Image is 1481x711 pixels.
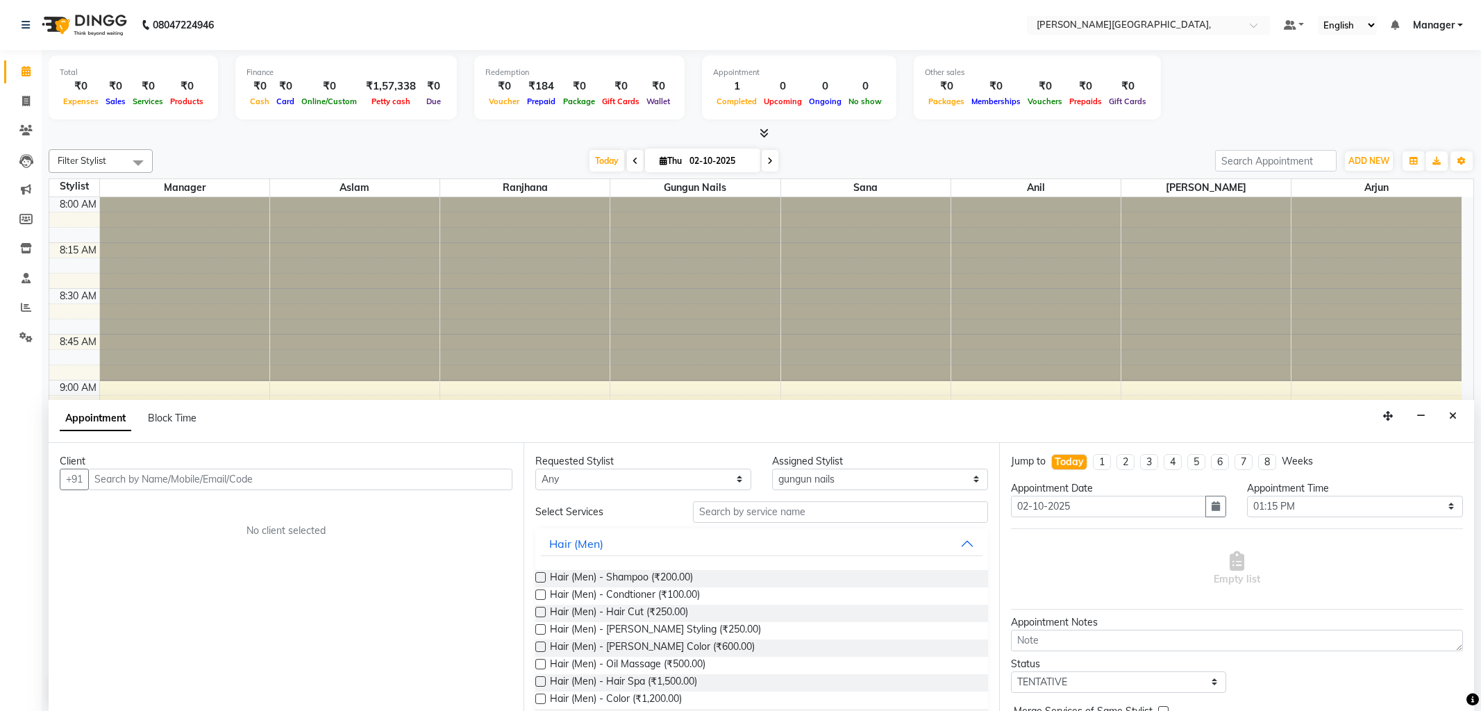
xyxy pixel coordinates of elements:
span: Vouchers [1024,97,1066,106]
span: ADD NEW [1348,156,1389,166]
span: Online/Custom [298,97,360,106]
span: Appointment [60,406,131,431]
span: Gift Cards [1105,97,1150,106]
span: Gift Cards [599,97,643,106]
div: Stylist [49,179,99,194]
div: ₹0 [129,78,167,94]
input: Search by Name/Mobile/Email/Code [88,469,512,490]
div: Hair (Men) [549,535,603,552]
img: logo [35,6,131,44]
input: 2025-10-02 [685,151,755,172]
span: Packages [925,97,968,106]
span: Block Time [148,412,196,424]
li: 4 [1164,454,1182,470]
input: yyyy-mm-dd [1011,496,1207,517]
div: ₹184 [523,78,560,94]
div: Other sales [925,67,1150,78]
li: 7 [1235,454,1253,470]
div: Appointment Date [1011,481,1227,496]
div: Client [60,454,512,469]
span: Package [560,97,599,106]
div: ₹0 [599,78,643,94]
span: gungun nails [610,179,780,196]
div: No client selected [93,524,479,538]
div: ₹0 [167,78,207,94]
span: Manager [1413,18,1455,33]
span: Hair (Men) - Hair Spa (₹1,500.00) [550,674,697,692]
div: 8:30 AM [57,289,99,303]
div: Appointment [713,67,885,78]
span: Ongoing [805,97,845,106]
div: ₹1,57,338 [360,78,421,94]
div: ₹0 [273,78,298,94]
span: Hair (Men) - [PERSON_NAME] Color (₹600.00) [550,639,755,657]
span: Completed [713,97,760,106]
span: Arjun [1291,179,1462,196]
div: Weeks [1282,454,1313,469]
span: Today [589,150,624,172]
div: Appointment Notes [1011,615,1463,630]
div: 8:15 AM [57,243,99,258]
div: ₹0 [643,78,673,94]
div: 1 [713,78,760,94]
div: Requested Stylist [535,454,751,469]
span: Hair (Men) - [PERSON_NAME] Styling (₹250.00) [550,622,761,639]
span: Hair (Men) - Condtioner (₹100.00) [550,587,700,605]
button: Close [1443,405,1463,427]
div: 0 [760,78,805,94]
div: 9:00 AM [57,380,99,395]
span: Services [129,97,167,106]
div: 8:00 AM [57,197,99,212]
div: ₹0 [925,78,968,94]
span: Upcoming [760,97,805,106]
div: 0 [845,78,885,94]
span: Hair (Men) - Hair Cut (₹250.00) [550,605,688,622]
div: ₹0 [968,78,1024,94]
div: Finance [246,67,446,78]
li: 3 [1140,454,1158,470]
span: Aslam [270,179,440,196]
span: Hair (Men) - Oil Massage (₹500.00) [550,657,705,674]
span: Products [167,97,207,106]
div: Appointment Time [1247,481,1463,496]
span: Anil [951,179,1121,196]
div: Total [60,67,207,78]
span: No show [845,97,885,106]
span: Filter Stylist [58,155,106,166]
div: Today [1055,455,1084,469]
li: 2 [1116,454,1135,470]
li: 6 [1211,454,1229,470]
div: ₹0 [1105,78,1150,94]
li: 1 [1093,454,1111,470]
input: Search Appointment [1215,150,1337,172]
span: Thu [656,156,685,166]
span: Manager [100,179,269,196]
li: 8 [1258,454,1276,470]
div: ₹0 [60,78,102,94]
span: [PERSON_NAME] [1121,179,1291,196]
span: Empty list [1214,551,1260,587]
div: Assigned Stylist [772,454,988,469]
span: Sales [102,97,129,106]
span: Memberships [968,97,1024,106]
span: Voucher [485,97,523,106]
span: Cash [246,97,273,106]
div: Status [1011,657,1227,671]
b: 08047224946 [153,6,214,44]
li: 5 [1187,454,1205,470]
div: ₹0 [102,78,129,94]
span: Expenses [60,97,102,106]
div: 0 [805,78,845,94]
span: ranjhana [440,179,610,196]
div: ₹0 [421,78,446,94]
span: Due [423,97,444,106]
div: Jump to [1011,454,1046,469]
div: ₹0 [298,78,360,94]
button: Hair (Men) [541,531,982,556]
span: Hair (Men) - Color (₹1,200.00) [550,692,682,709]
div: ₹0 [1024,78,1066,94]
input: Search by service name [693,501,987,523]
div: 8:45 AM [57,335,99,349]
div: ₹0 [246,78,273,94]
div: ₹0 [1066,78,1105,94]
